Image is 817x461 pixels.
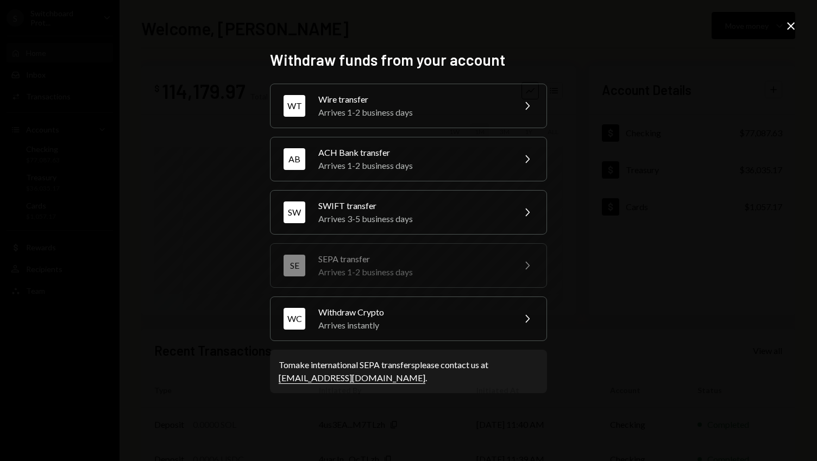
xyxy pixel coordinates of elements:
[318,306,507,319] div: Withdraw Crypto
[279,358,538,384] div: To make international SEPA transfers please contact us at .
[318,159,507,172] div: Arrives 1-2 business days
[284,255,305,276] div: SE
[270,49,547,71] h2: Withdraw funds from your account
[284,148,305,170] div: AB
[284,95,305,117] div: WT
[318,93,507,106] div: Wire transfer
[279,372,425,384] a: [EMAIL_ADDRESS][DOMAIN_NAME]
[270,190,547,235] button: SWSWIFT transferArrives 3-5 business days
[284,308,305,330] div: WC
[318,212,507,225] div: Arrives 3-5 business days
[318,199,507,212] div: SWIFT transfer
[318,106,507,119] div: Arrives 1-2 business days
[284,201,305,223] div: SW
[270,296,547,341] button: WCWithdraw CryptoArrives instantly
[270,243,547,288] button: SESEPA transferArrives 1-2 business days
[270,137,547,181] button: ABACH Bank transferArrives 1-2 business days
[318,252,507,266] div: SEPA transfer
[270,84,547,128] button: WTWire transferArrives 1-2 business days
[318,266,507,279] div: Arrives 1-2 business days
[318,146,507,159] div: ACH Bank transfer
[318,319,507,332] div: Arrives instantly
